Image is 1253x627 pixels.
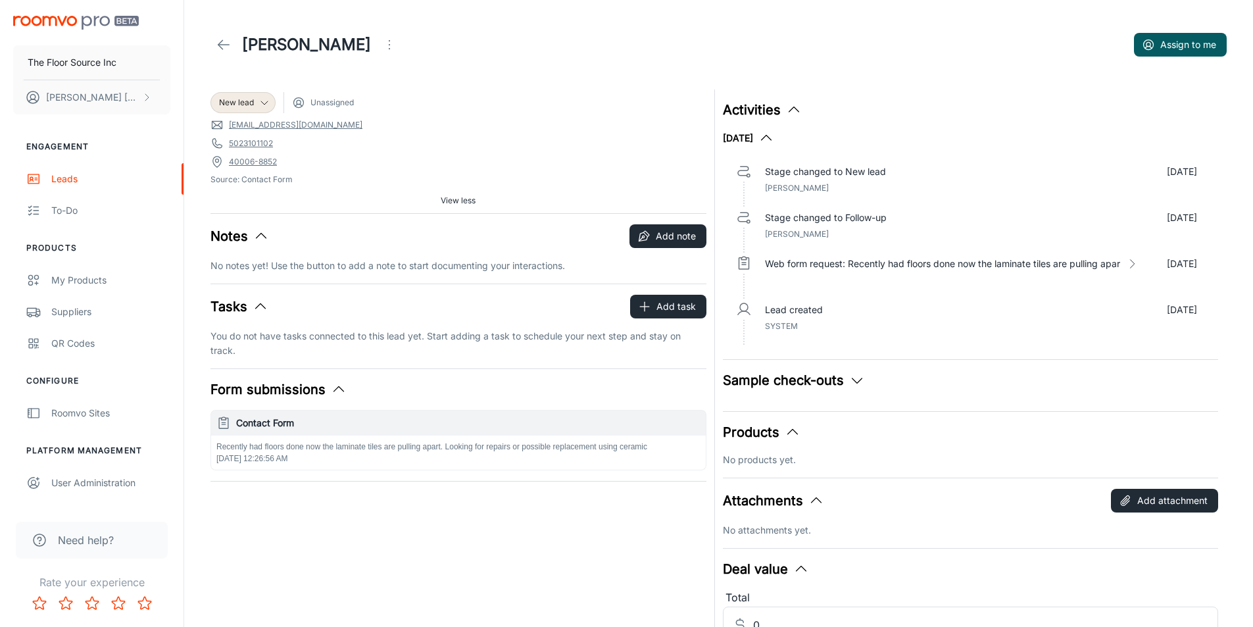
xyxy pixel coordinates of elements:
[105,590,132,616] button: Rate 4 star
[236,416,700,430] h6: Contact Form
[765,211,887,225] p: Stage changed to Follow-up
[376,32,403,58] button: Open menu
[51,406,170,420] div: Roomvo Sites
[310,97,354,109] span: Unassigned
[26,590,53,616] button: Rate 1 star
[51,273,170,288] div: My Products
[210,329,706,358] p: You do not have tasks connected to this lead yet. Start adding a task to schedule your next step ...
[723,422,800,442] button: Products
[210,92,276,113] div: New lead
[132,590,158,616] button: Rate 5 star
[765,321,798,331] span: System
[723,491,824,511] button: Attachments
[765,257,1120,271] p: Web form request: Recently had floors done now the laminate tiles are pulling apar
[629,224,706,248] button: Add note
[765,183,829,193] span: [PERSON_NAME]
[765,229,829,239] span: [PERSON_NAME]
[210,174,706,186] span: Source: Contact Form
[723,130,774,146] button: [DATE]
[28,55,116,70] p: The Floor Source Inc
[441,195,476,207] span: View less
[216,454,288,463] span: [DATE] 12:26:56 AM
[13,80,170,114] button: [PERSON_NAME] [PERSON_NAME]
[219,97,254,109] span: New lead
[58,532,114,548] span: Need help?
[11,574,173,590] p: Rate your experience
[210,380,347,399] button: Form submissions
[79,590,105,616] button: Rate 3 star
[723,523,1219,538] p: No attachments yet.
[1134,33,1227,57] button: Assign to me
[13,16,139,30] img: Roomvo PRO Beta
[1167,164,1197,179] p: [DATE]
[1111,489,1218,513] button: Add attachment
[229,138,273,149] a: 5023101102
[46,90,139,105] p: [PERSON_NAME] [PERSON_NAME]
[229,156,277,168] a: 40006-8852
[211,411,706,470] button: Contact FormRecently had floors done now the laminate tiles are pulling apart. Looking for repair...
[723,559,809,579] button: Deal value
[51,476,170,490] div: User Administration
[435,191,481,211] button: View less
[51,305,170,319] div: Suppliers
[53,590,79,616] button: Rate 2 star
[210,226,269,246] button: Notes
[723,589,1219,607] div: Total
[1167,257,1197,271] p: [DATE]
[1167,211,1197,225] p: [DATE]
[723,100,802,120] button: Activities
[765,303,823,317] p: Lead created
[630,295,706,318] button: Add task
[51,203,170,218] div: To-do
[51,336,170,351] div: QR Codes
[210,297,268,316] button: Tasks
[242,33,371,57] h1: [PERSON_NAME]
[216,441,700,453] p: Recently had floors done now the laminate tiles are pulling apart. Looking for repairs or possibl...
[229,119,362,131] a: [EMAIL_ADDRESS][DOMAIN_NAME]
[13,45,170,80] button: The Floor Source Inc
[210,259,706,273] p: No notes yet! Use the button to add a note to start documenting your interactions.
[51,172,170,186] div: Leads
[723,370,865,390] button: Sample check-outs
[1167,303,1197,317] p: [DATE]
[765,164,886,179] p: Stage changed to New lead
[723,453,1219,467] p: No products yet.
